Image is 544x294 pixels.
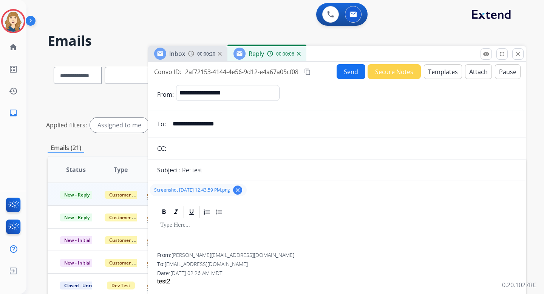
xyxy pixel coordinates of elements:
[234,187,241,193] mat-icon: clear
[157,144,166,153] p: CC:
[170,206,182,218] div: Italic
[9,43,18,52] mat-icon: home
[3,11,24,32] img: avatar
[105,236,154,244] span: Customer Support
[495,64,521,79] button: Pause
[157,251,517,259] div: From:
[424,64,462,79] button: Templates
[114,165,128,174] span: Type
[185,68,298,76] span: 2af72153-4144-4e56-9d12-e4a67a05cf08
[182,166,202,175] p: Re: test
[157,269,517,277] div: Date:
[197,51,215,57] span: 00:00:20
[157,166,180,175] p: Subject:
[107,282,135,289] span: Dev Test
[60,282,111,289] span: Closed - Unresolved
[60,214,94,221] span: New - Reply
[276,51,294,57] span: 00:00:06
[157,119,166,128] p: To:
[157,90,174,99] p: From:
[465,64,492,79] button: Attach
[154,67,181,76] p: Convo ID:
[60,236,95,244] span: New - Initial
[483,51,490,57] mat-icon: remove_red_eye
[304,68,311,75] mat-icon: content_copy
[515,51,521,57] mat-icon: close
[499,51,505,57] mat-icon: fullscreen
[105,259,154,267] span: Customer Support
[213,206,225,218] div: Bullet List
[201,206,213,218] div: Ordered List
[9,87,18,96] mat-icon: history
[48,143,84,153] p: Emails (21)
[146,234,158,245] img: agent-avatar
[146,188,158,200] img: agent-avatar
[249,50,264,58] span: Reply
[46,121,87,130] p: Applied filters:
[368,64,421,79] button: Secure Notes
[158,206,170,218] div: Bold
[105,191,154,199] span: Customer Support
[105,214,154,221] span: Customer Support
[170,269,222,277] span: [DATE] 02:26 AM MDT
[48,33,526,48] h2: Emails
[9,108,18,118] mat-icon: inbox
[169,50,185,58] span: Inbox
[146,256,158,268] img: agent-avatar
[502,280,536,289] p: 0.20.1027RC
[186,206,197,218] div: Underline
[9,65,18,74] mat-icon: list_alt
[60,191,94,199] span: New - Reply
[90,118,149,133] div: Assigned to me
[60,259,95,267] span: New - Initial
[172,251,294,258] span: [PERSON_NAME][EMAIL_ADDRESS][DOMAIN_NAME]
[146,279,158,291] img: agent-avatar
[337,64,365,79] button: Send
[165,260,248,268] span: [EMAIL_ADDRESS][DOMAIN_NAME]
[157,260,517,268] div: To:
[154,187,230,193] span: Screenshot [DATE] 12.43.59 PM.png
[66,165,86,174] span: Status
[146,211,158,223] img: agent-avatar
